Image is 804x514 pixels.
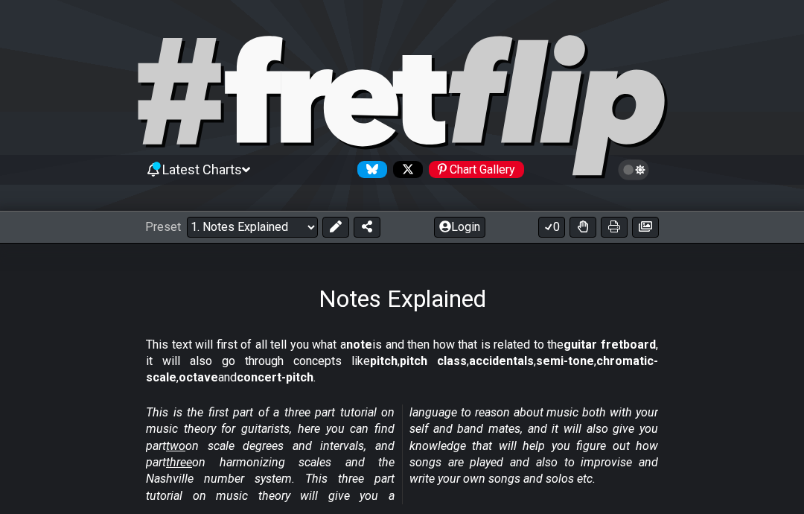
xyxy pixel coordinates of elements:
strong: octave [179,370,218,384]
strong: guitar fretboard [564,337,656,352]
span: three [166,455,192,469]
span: two [166,439,185,453]
button: Login [434,217,485,238]
strong: pitch [370,354,398,368]
strong: note [346,337,372,352]
span: Toggle light / dark theme [625,163,642,177]
a: #fretflip at Pinterest [423,161,524,178]
button: Share Preset [354,217,380,238]
strong: semi-tone [536,354,594,368]
button: Toggle Dexterity for all fretkits [569,217,596,238]
em: This is the first part of a three part tutorial on music theory for guitarists, here you can find... [146,405,658,503]
h1: Notes Explained [319,285,486,313]
select: Preset [187,217,318,238]
button: Create image [632,217,659,238]
strong: pitch class [400,354,467,368]
button: Print [601,217,628,238]
button: 0 [538,217,565,238]
span: Preset [145,220,181,234]
strong: concert-pitch [237,370,313,384]
div: Chart Gallery [429,161,524,178]
a: Follow #fretflip at X [387,161,423,178]
button: Edit Preset [322,217,349,238]
span: Latest Charts [162,162,242,177]
p: This text will first of all tell you what a is and then how that is related to the , it will also... [146,337,658,387]
a: Follow #fretflip at Bluesky [351,161,387,178]
strong: accidentals [469,354,534,368]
